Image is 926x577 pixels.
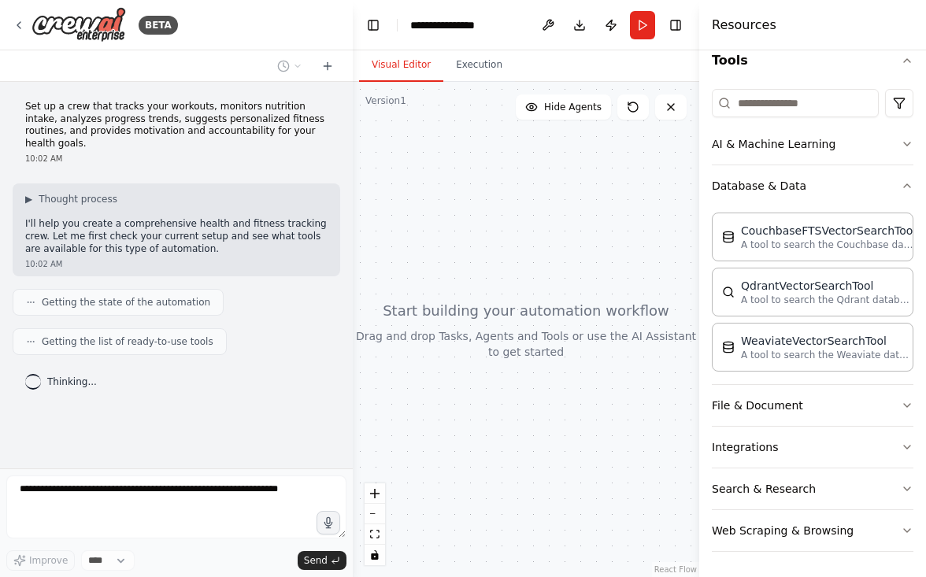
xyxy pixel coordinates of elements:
[665,14,687,36] button: Hide right sidebar
[271,57,309,76] button: Switch to previous chat
[6,550,75,571] button: Improve
[359,49,443,82] button: Visual Editor
[712,385,913,426] button: File & Document
[654,565,697,574] a: React Flow attribution
[25,258,328,270] div: 10:02 AM
[47,375,97,388] span: Thinking...
[139,16,178,35] div: BETA
[516,94,611,120] button: Hide Agents
[741,278,914,294] div: QdrantVectorSearchTool
[410,17,491,33] nav: breadcrumb
[304,554,328,567] span: Send
[42,335,213,348] span: Getting the list of ready-to-use tools
[317,511,340,534] button: Click to speak your automation idea
[712,427,913,468] button: Integrations
[315,57,340,76] button: Start a new chat
[25,193,117,205] button: ▶Thought process
[365,504,385,524] button: zoom out
[31,7,126,43] img: Logo
[712,16,776,35] h4: Resources
[365,483,385,504] button: zoom in
[712,124,913,165] button: AI & Machine Learning
[741,294,914,306] p: A tool to search the Qdrant database for relevant information on internal documents.
[712,83,913,564] div: Tools
[25,218,328,255] p: I'll help you create a comprehensive health and fitness tracking crew. Let me first check your cu...
[722,286,735,298] img: QdrantVectorSearchTool
[443,49,515,82] button: Execution
[39,193,117,205] span: Thought process
[29,554,68,567] span: Improve
[712,206,913,384] div: Database & Data
[741,239,914,251] p: A tool to search the Couchbase database for relevant information on internal documents.
[6,475,346,538] textarea: To enrich screen reader interactions, please activate Accessibility in Grammarly extension settings
[712,468,913,509] button: Search & Research
[365,483,385,565] div: React Flow controls
[712,165,913,206] button: Database & Data
[712,39,913,83] button: Tools
[712,510,913,551] button: Web Scraping & Browsing
[741,349,914,361] p: A tool to search the Weaviate database for relevant information on internal documents.
[362,14,384,36] button: Hide left sidebar
[42,296,210,309] span: Getting the state of the automation
[25,153,328,165] div: 10:02 AM
[365,94,406,107] div: Version 1
[741,333,914,349] div: WeaviateVectorSearchTool
[365,545,385,565] button: toggle interactivity
[25,193,32,205] span: ▶
[544,101,602,113] span: Hide Agents
[722,341,735,353] img: WeaviateVectorSearchTool
[741,223,916,239] div: CouchbaseFTSVectorSearchTool
[298,551,346,570] button: Send
[722,231,735,243] img: CouchbaseFTSVectorSearchTool
[365,524,385,545] button: fit view
[25,101,328,150] p: Set up a crew that tracks your workouts, monitors nutrition intake, analyzes progress trends, sug...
